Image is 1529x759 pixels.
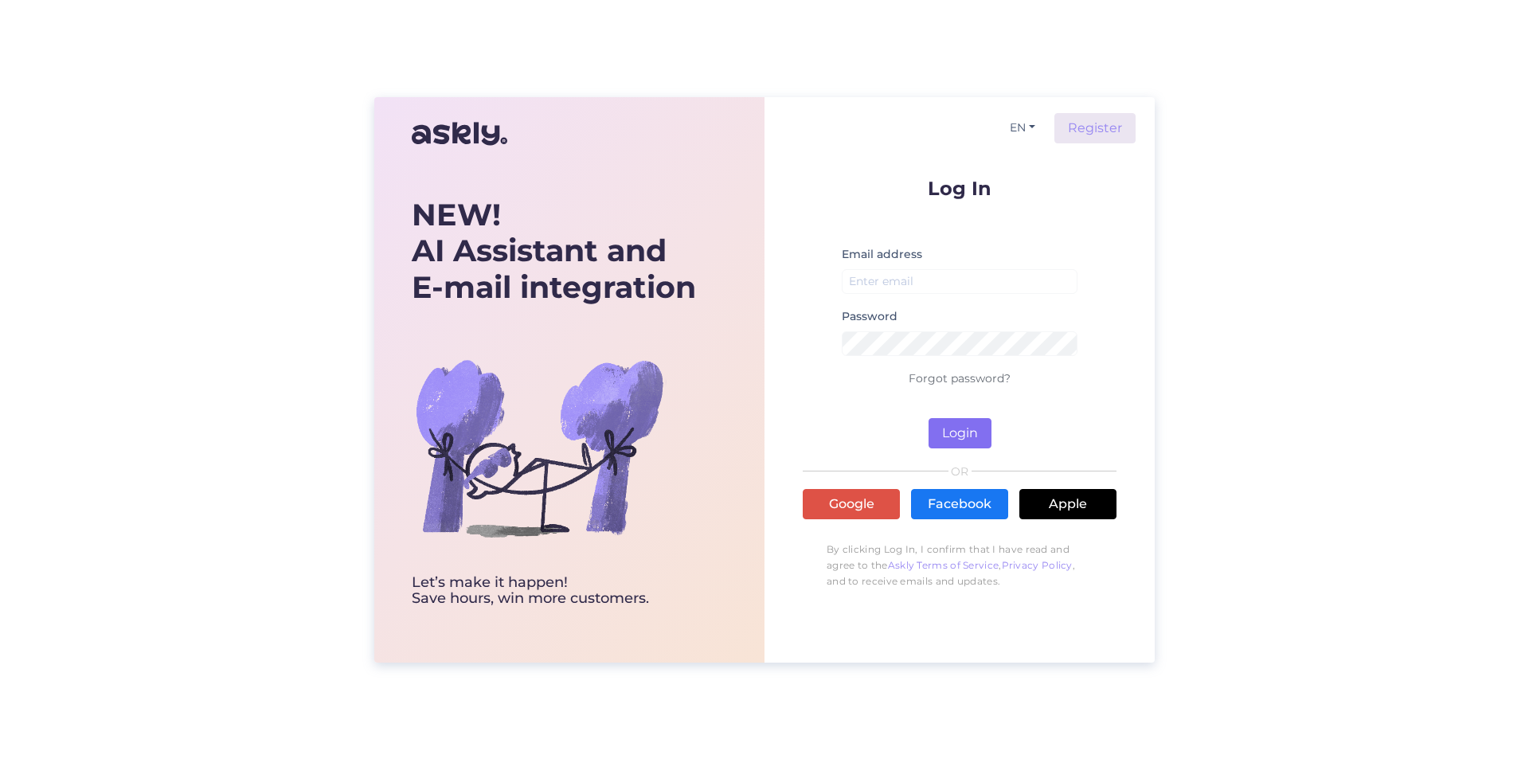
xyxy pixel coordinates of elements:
[803,178,1116,198] p: Log In
[1054,113,1136,143] a: Register
[1003,116,1042,139] button: EN
[412,196,501,233] b: NEW!
[888,559,999,571] a: Askly Terms of Service
[909,371,1011,385] a: Forgot password?
[1019,489,1116,519] a: Apple
[412,115,507,153] img: Askly
[412,320,667,575] img: bg-askly
[803,489,900,519] a: Google
[842,246,922,263] label: Email address
[911,489,1008,519] a: Facebook
[803,534,1116,597] p: By clicking Log In, I confirm that I have read and agree to the , , and to receive emails and upd...
[842,269,1077,294] input: Enter email
[929,418,991,448] button: Login
[412,197,696,306] div: AI Assistant and E-mail integration
[842,308,897,325] label: Password
[1002,559,1073,571] a: Privacy Policy
[948,466,972,477] span: OR
[412,575,696,607] div: Let’s make it happen! Save hours, win more customers.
